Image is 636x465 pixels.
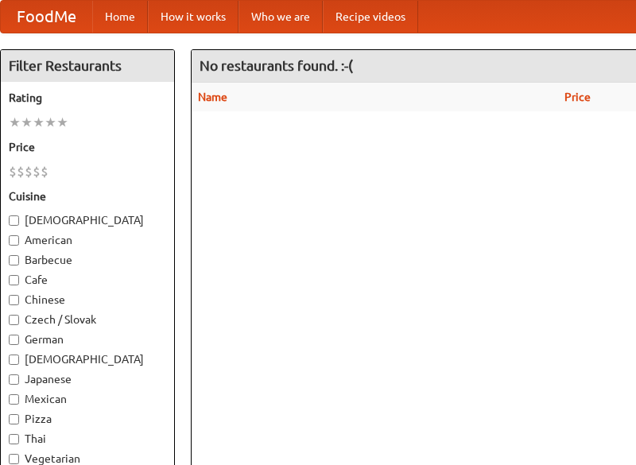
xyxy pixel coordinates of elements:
label: Thai [9,431,166,447]
li: $ [41,163,48,180]
label: [DEMOGRAPHIC_DATA] [9,351,166,367]
h5: Cuisine [9,188,166,204]
label: Cafe [9,272,166,288]
a: Home [92,1,148,33]
input: Barbecue [9,255,19,265]
h5: Rating [9,90,166,106]
label: Chinese [9,292,166,308]
a: Who we are [238,1,323,33]
li: ★ [33,114,45,131]
li: ★ [45,114,56,131]
a: Price [564,91,591,103]
input: Czech / Slovak [9,315,19,325]
h5: Price [9,139,166,155]
a: Recipe videos [323,1,418,33]
label: [DEMOGRAPHIC_DATA] [9,212,166,228]
label: Barbecue [9,252,166,268]
input: Mexican [9,394,19,405]
li: $ [33,163,41,180]
input: American [9,235,19,246]
a: How it works [148,1,238,33]
label: Mexican [9,391,166,407]
h4: Filter Restaurants [1,50,174,82]
li: $ [25,163,33,180]
input: [DEMOGRAPHIC_DATA] [9,355,19,365]
li: ★ [9,114,21,131]
ng-pluralize: No restaurants found. :-( [200,58,353,73]
li: $ [17,163,25,180]
label: Czech / Slovak [9,312,166,327]
label: Pizza [9,411,166,427]
li: ★ [21,114,33,131]
label: German [9,331,166,347]
input: Pizza [9,414,19,424]
li: $ [9,163,17,180]
li: ★ [56,114,68,131]
a: FoodMe [1,1,92,33]
label: American [9,232,166,248]
a: Name [198,91,227,103]
input: Thai [9,434,19,444]
input: Vegetarian [9,454,19,464]
input: Chinese [9,295,19,305]
input: Cafe [9,275,19,285]
input: Japanese [9,374,19,385]
input: [DEMOGRAPHIC_DATA] [9,215,19,226]
input: German [9,335,19,345]
label: Japanese [9,371,166,387]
